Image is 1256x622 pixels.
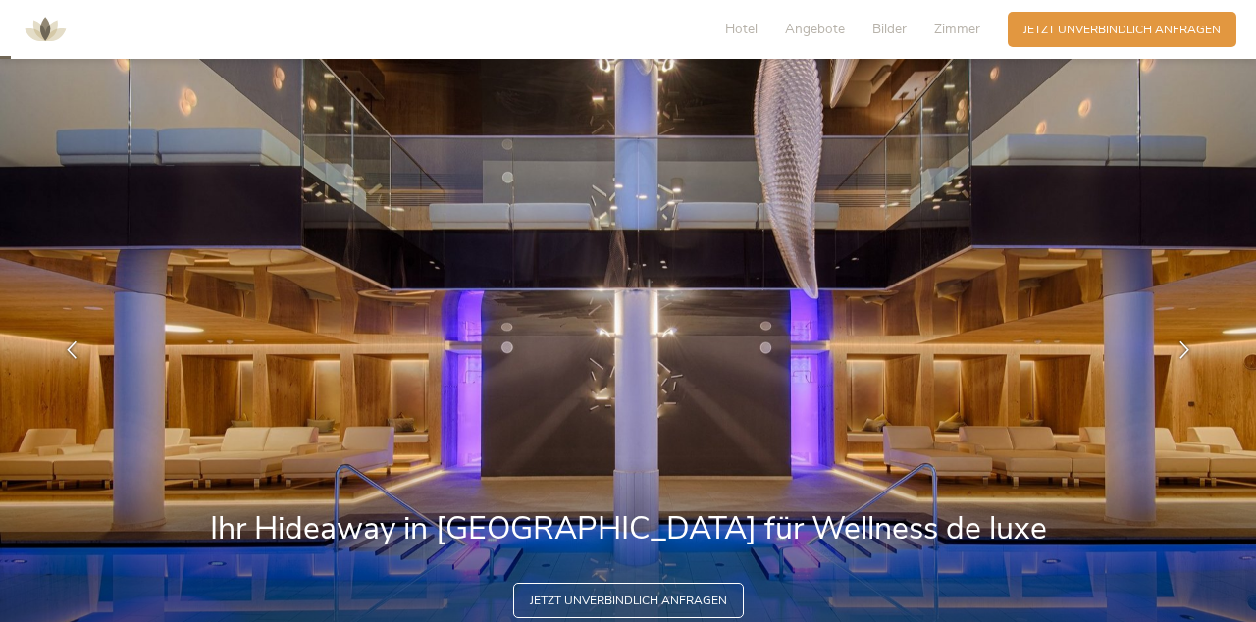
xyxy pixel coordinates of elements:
span: Bilder [872,20,907,38]
span: Angebote [785,20,845,38]
span: Hotel [725,20,758,38]
span: Jetzt unverbindlich anfragen [1023,22,1221,38]
a: AMONTI & LUNARIS Wellnessresort [16,24,75,34]
span: Jetzt unverbindlich anfragen [530,593,727,609]
span: Zimmer [934,20,980,38]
